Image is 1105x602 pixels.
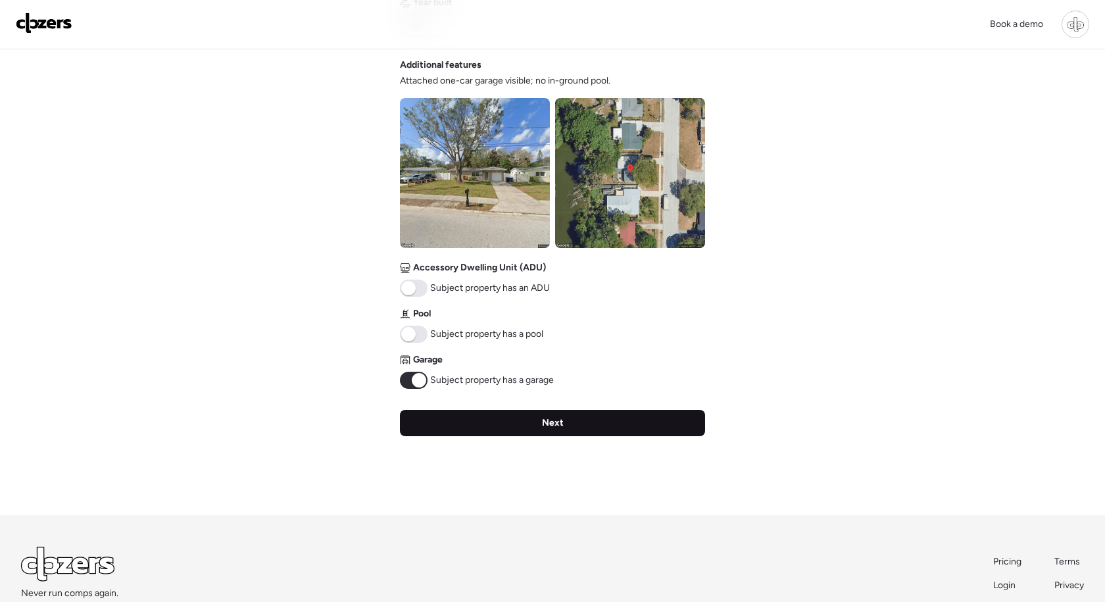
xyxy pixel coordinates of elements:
[993,556,1021,567] span: Pricing
[993,580,1016,591] span: Login
[993,555,1023,568] a: Pricing
[993,579,1023,592] a: Login
[430,282,550,295] span: Subject property has an ADU
[21,587,118,600] span: Never run comps again.
[16,13,72,34] img: Logo
[1054,555,1084,568] a: Terms
[413,307,431,320] span: Pool
[990,18,1043,30] span: Book a demo
[1054,580,1084,591] span: Privacy
[1054,579,1084,592] a: Privacy
[21,547,114,582] img: Logo Light
[400,59,481,72] span: Additional features
[413,261,546,274] span: Accessory Dwelling Unit (ADU)
[542,416,564,430] span: Next
[400,74,610,88] span: Attached one-car garage visible; no in-ground pool.
[1054,556,1080,567] span: Terms
[430,374,554,387] span: Subject property has a garage
[430,328,543,341] span: Subject property has a pool
[413,353,443,366] span: Garage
